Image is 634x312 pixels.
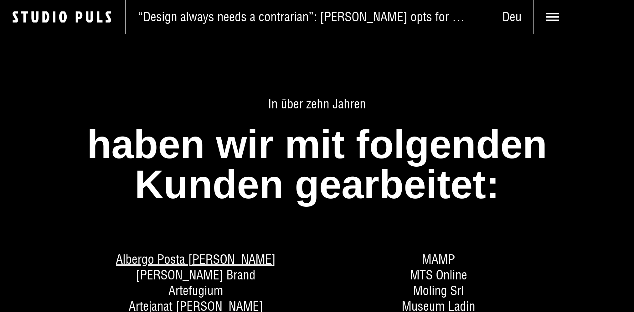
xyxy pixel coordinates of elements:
[138,9,465,25] span: “Design always needs a contrarian”: [PERSON_NAME] opts for contradiction over consensus
[410,267,467,283] span: MTS Online
[168,283,223,299] span: Artefugium
[413,283,464,299] span: Moling Srl
[422,251,455,267] span: MAMP
[136,267,255,283] span: [PERSON_NAME] Brand
[490,9,533,25] span: Deu
[82,96,552,112] span: In über zehn Jahren
[116,251,276,267] a: Albergo Posta [PERSON_NAME]
[82,124,552,205] h2: haben wir mit folgenden Kunden gearbeitet:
